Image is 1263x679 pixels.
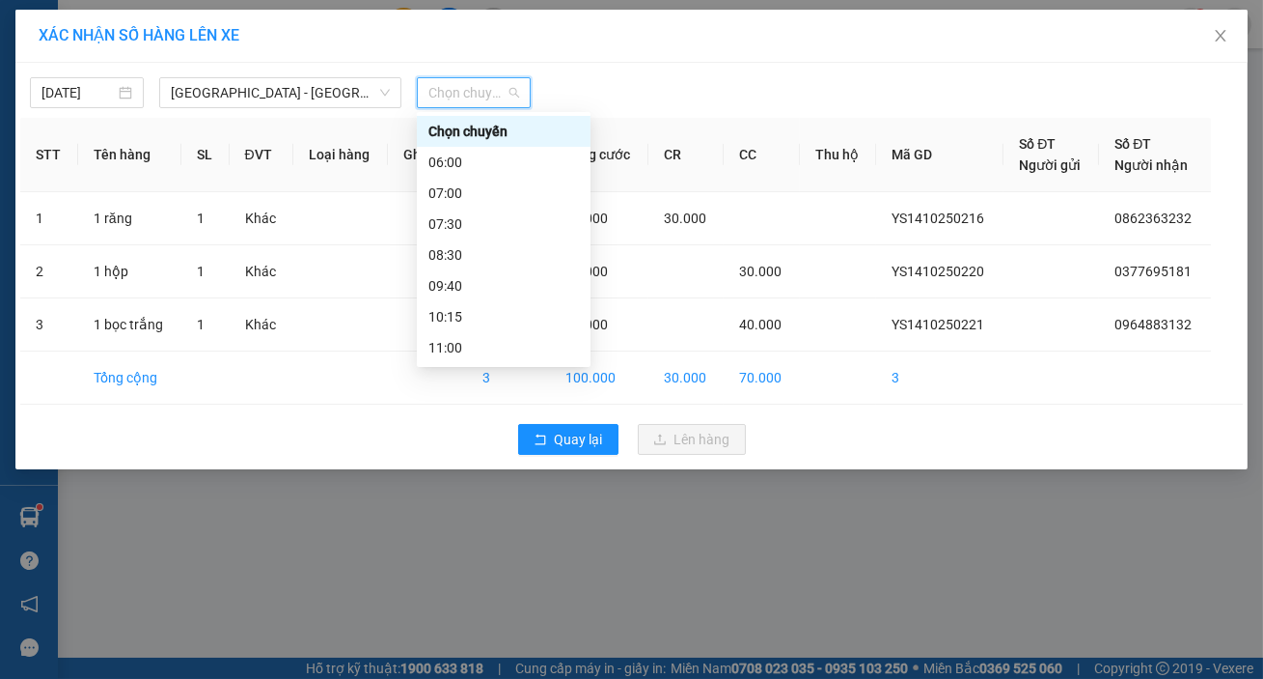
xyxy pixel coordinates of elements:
[739,264,782,279] span: 30.000
[518,424,618,455] button: rollbackQuay lại
[230,298,293,352] td: Khác
[78,245,181,298] td: 1 hộp
[379,87,391,99] span: down
[20,298,78,352] td: 3
[428,78,519,107] span: Chọn chuyến
[56,49,61,66] span: -
[876,118,1003,192] th: Mã GD
[56,70,255,122] span: VP [GEOGRAPHIC_DATA] -
[20,245,78,298] td: 2
[550,118,648,192] th: Tổng cước
[892,317,984,332] span: YS1410250221
[428,337,579,358] div: 11:00
[1194,10,1248,64] button: Close
[1114,211,1192,226] span: 0862363232
[800,118,876,192] th: Thu hộ
[230,192,293,245] td: Khác
[664,211,706,226] span: 30.000
[20,118,78,192] th: STT
[293,118,388,192] th: Loại hàng
[388,118,468,192] th: Ghi chú
[65,131,151,148] span: 0916046906
[20,192,78,245] td: 1
[197,211,205,226] span: 1
[428,183,579,204] div: 07:00
[39,26,239,44] span: XÁC NHẬN SỐ HÀNG LÊN XE
[1114,157,1188,173] span: Người nhận
[550,352,648,405] td: 100.000
[41,82,115,103] input: 14/10/2025
[171,78,390,107] span: Hà Nội - Thái Thụy (45 chỗ)
[1019,157,1081,173] span: Người gửi
[428,213,579,235] div: 07:30
[82,28,147,42] strong: HOTLINE :
[428,275,579,297] div: 09:40
[1019,136,1056,152] span: Số ĐT
[56,88,221,122] span: DCT20/51A Phường [GEOGRAPHIC_DATA]
[428,244,579,266] div: 08:30
[417,116,590,147] div: Chọn chuyến
[14,79,35,94] span: Gửi
[876,352,1003,405] td: 3
[724,352,799,405] td: 70.000
[467,352,550,405] td: 3
[78,298,181,352] td: 1 bọc trắng
[739,317,782,332] span: 40.000
[638,424,746,455] button: uploadLên hàng
[78,118,181,192] th: Tên hàng
[534,433,547,448] span: rollback
[428,121,579,142] div: Chọn chuyến
[648,352,724,405] td: 30.000
[230,118,293,192] th: ĐVT
[60,131,151,148] span: -
[1114,136,1151,152] span: Số ĐT
[197,317,205,332] span: 1
[892,264,984,279] span: YS1410250220
[648,118,724,192] th: CR
[197,264,205,279] span: 1
[724,118,799,192] th: CC
[41,11,249,25] strong: CÔNG TY VẬN TẢI ĐỨC TRƯỞNG
[1213,28,1228,43] span: close
[555,429,603,450] span: Quay lại
[428,306,579,327] div: 10:15
[1114,264,1192,279] span: 0377695181
[428,152,579,173] div: 06:00
[78,192,181,245] td: 1 răng
[892,211,984,226] span: YS1410250216
[1114,317,1192,332] span: 0964883132
[230,245,293,298] td: Khác
[151,28,207,42] span: 19009397
[78,352,181,405] td: Tổng cộng
[181,118,230,192] th: SL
